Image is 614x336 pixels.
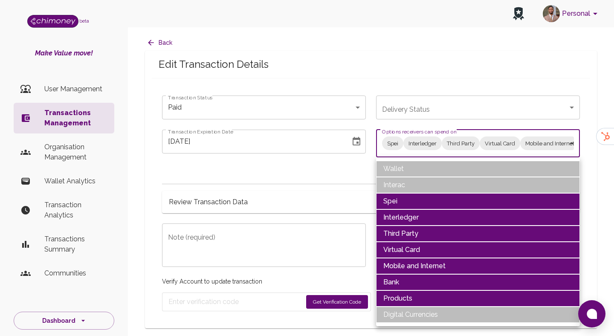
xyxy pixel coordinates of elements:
li: Interac [376,177,580,193]
li: Interledger [376,209,580,226]
button: Open chat window [578,300,605,327]
li: Wallet [376,161,580,177]
li: Spei [376,193,580,209]
li: Mobile and Internet [376,258,580,274]
li: Third Party [376,226,580,242]
li: Virtual Card [376,242,580,258]
li: Digital Currencies [376,307,580,323]
li: Products [376,290,580,307]
li: Bank [376,274,580,290]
